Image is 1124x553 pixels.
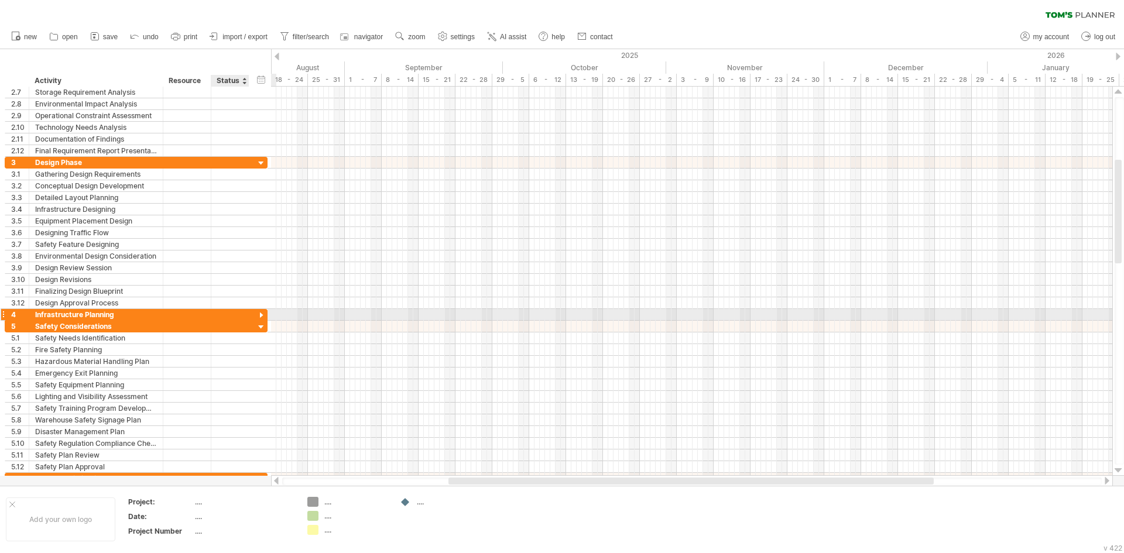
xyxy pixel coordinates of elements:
a: settings [435,29,478,44]
div: 3.6 [11,227,29,238]
div: .... [195,497,293,507]
span: contact [590,33,613,41]
div: 3.11 [11,286,29,297]
a: open [46,29,81,44]
div: 27 - 2 [640,74,677,86]
div: 3.1 [11,169,29,180]
div: 3 [11,157,29,168]
div: Safety Regulation Compliance Check [35,438,157,449]
a: print [168,29,201,44]
div: Date: [128,511,193,521]
div: Final Requirement Report Presentation [35,145,157,156]
div: 5.6 [11,391,29,402]
div: Fire Safety Planning [35,344,157,355]
div: 8 - 14 [382,74,419,86]
div: Resource [169,75,204,87]
a: AI assist [484,29,530,44]
div: Design Revisions [35,274,157,285]
div: 29 - 4 [972,74,1009,86]
div: 6 - 12 [529,74,566,86]
div: 5.11 [11,449,29,461]
div: Finalizing Design Blueprint [35,286,157,297]
div: 5.4 [11,367,29,379]
div: Safety Plan Approval [35,461,157,472]
div: 4 [11,309,29,320]
a: filter/search [277,29,333,44]
div: 5 - 11 [1009,74,1046,86]
div: 13 - 19 [566,74,603,86]
span: my account [1033,33,1069,41]
a: help [536,29,568,44]
div: Lighting and Visibility Assessment [35,391,157,402]
div: 8 - 14 [861,74,898,86]
div: .... [417,497,481,507]
div: .... [324,497,388,507]
div: 19 - 25 [1082,74,1119,86]
div: 2.8 [11,98,29,109]
div: Hazardous Material Handling Plan [35,356,157,367]
span: settings [451,33,475,41]
span: new [24,33,37,41]
div: 5.9 [11,426,29,437]
span: save [103,33,118,41]
a: my account [1017,29,1072,44]
a: log out [1078,29,1119,44]
div: Equipment Placement Design [35,215,157,226]
div: 15 - 21 [419,74,455,86]
span: import / export [222,33,268,41]
div: Infrastructure Designing [35,204,157,215]
a: import / export [207,29,271,44]
div: 5.1 [11,332,29,344]
span: open [62,33,78,41]
div: 15 - 21 [898,74,935,86]
div: .... [324,511,388,521]
span: AI assist [500,33,526,41]
div: December 2025 [824,61,988,74]
div: .... [324,525,388,535]
div: Add your own logo [6,497,115,541]
div: 2.7 [11,87,29,98]
div: 2.9 [11,110,29,121]
a: contact [574,29,616,44]
div: Storage Requirement Analysis [35,87,157,98]
div: 5.7 [11,403,29,414]
div: Safety Considerations [35,321,157,332]
div: Layout Optimization [35,473,157,484]
div: .... [195,526,293,536]
span: print [184,33,197,41]
div: 17 - 23 [751,74,787,86]
div: Design Phase [35,157,157,168]
div: October 2025 [503,61,666,74]
div: Environmental Impact Analysis [35,98,157,109]
div: September 2025 [345,61,503,74]
div: Environmental Design Consideration [35,250,157,262]
div: 6 [11,473,29,484]
div: Disaster Management Plan [35,426,157,437]
a: save [87,29,121,44]
span: filter/search [293,33,329,41]
div: 3.8 [11,250,29,262]
div: 3.9 [11,262,29,273]
div: 20 - 26 [603,74,640,86]
span: log out [1094,33,1115,41]
span: undo [143,33,159,41]
div: 5 [11,321,29,332]
div: 12 - 18 [1046,74,1082,86]
div: Infrastructure Planning [35,309,157,320]
span: navigator [354,33,383,41]
div: 1 - 7 [824,74,861,86]
div: 1 - 7 [345,74,382,86]
div: v 422 [1104,544,1122,552]
a: new [8,29,40,44]
div: Project: [128,497,193,507]
div: Conceptual Design Development [35,180,157,191]
div: Operational Constraint Assessment [35,110,157,121]
span: help [551,33,565,41]
div: Safety Equipment Planning [35,379,157,390]
div: 24 - 30 [787,74,824,86]
div: November 2025 [666,61,824,74]
div: 3.7 [11,239,29,250]
div: 3.5 [11,215,29,226]
div: Design Review Session [35,262,157,273]
a: undo [127,29,162,44]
